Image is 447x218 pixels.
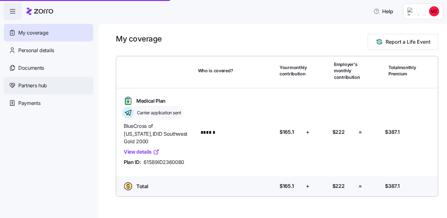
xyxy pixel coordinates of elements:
img: 9a13c0e92f1badec2f4b9e0aede930ec [429,6,439,16]
span: Medical Plan [136,97,166,105]
span: Plan ID: [124,158,141,166]
span: + [306,128,309,136]
h1: My coverage [116,34,162,44]
span: Employer's monthly contribution [334,61,360,80]
span: Partners hub [18,82,47,90]
span: = [359,128,362,136]
span: Personal details [18,46,54,54]
span: = [359,182,362,190]
span: $387.1 [385,128,399,136]
a: Payments [4,94,93,112]
span: 61589ID2360080 [144,158,184,166]
span: My coverage [18,29,48,37]
span: + [306,182,309,190]
img: Employer logo [407,8,420,15]
button: Report a Life Event [368,34,438,50]
span: Total monthly Premium [388,64,416,77]
span: Who is covered? [198,68,233,74]
span: $222 [332,182,345,190]
span: BlueCross of [US_STATE] , IDID Southwest Gold 2000 [124,122,193,145]
span: $222 [332,128,345,136]
a: Documents [4,59,93,77]
span: $387.1 [385,182,399,190]
span: Carrier application sent [135,110,181,116]
span: Payments [18,99,40,107]
span: Your monthly contribution [280,64,307,77]
span: Total [136,183,148,190]
a: Personal details [4,41,93,59]
span: Help [373,8,393,15]
a: Partners hub [4,77,93,94]
span: Documents [18,64,44,72]
a: View details [124,148,159,156]
a: My coverage [4,24,93,41]
span: Report a Life Event [386,38,430,46]
span: $165.1 [280,182,294,190]
span: $165.1 [280,128,294,136]
button: Help [368,5,398,18]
